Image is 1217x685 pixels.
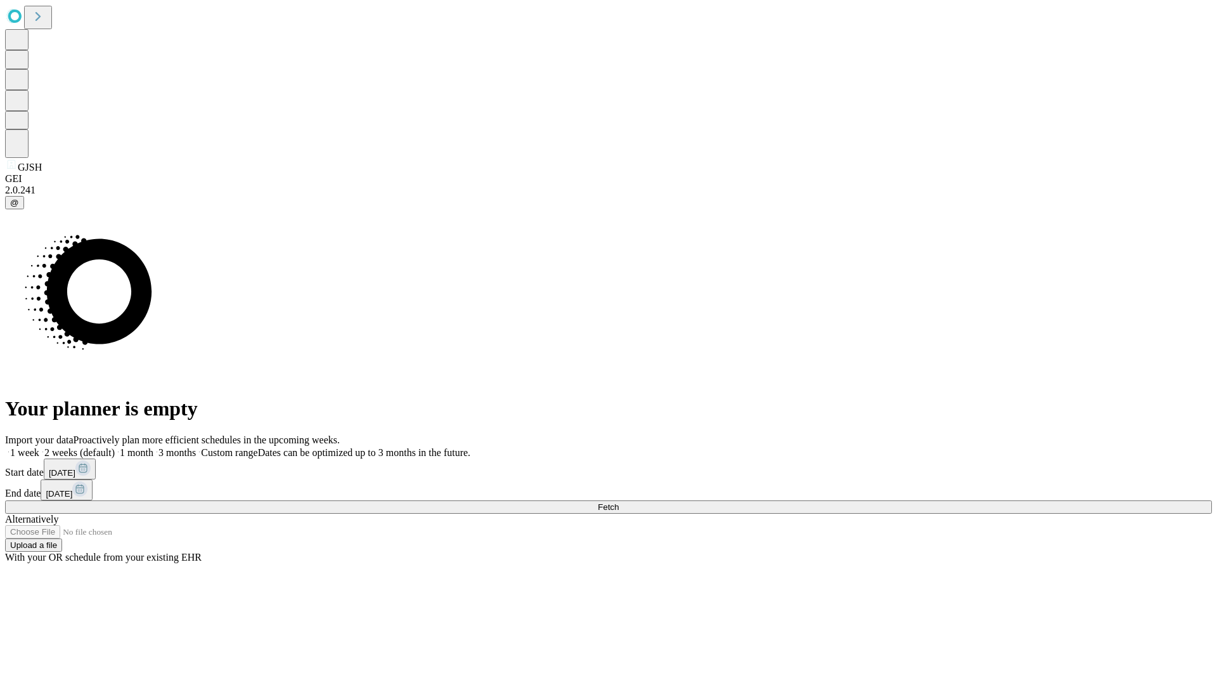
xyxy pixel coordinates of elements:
span: With your OR schedule from your existing EHR [5,552,202,563]
span: 1 week [10,447,39,458]
span: [DATE] [46,489,72,499]
button: [DATE] [44,459,96,480]
span: Alternatively [5,514,58,525]
span: [DATE] [49,468,75,478]
span: Import your data [5,434,74,445]
span: GJSH [18,162,42,173]
div: End date [5,480,1212,500]
span: Dates can be optimized up to 3 months in the future. [258,447,470,458]
button: Upload a file [5,538,62,552]
span: 1 month [120,447,153,458]
span: 3 months [158,447,196,458]
span: Custom range [201,447,257,458]
button: Fetch [5,500,1212,514]
span: Proactively plan more efficient schedules in the upcoming weeks. [74,434,340,445]
button: @ [5,196,24,209]
div: 2.0.241 [5,185,1212,196]
span: 2 weeks (default) [44,447,115,458]
span: Fetch [598,502,619,512]
h1: Your planner is empty [5,397,1212,421]
div: Start date [5,459,1212,480]
button: [DATE] [41,480,93,500]
div: GEI [5,173,1212,185]
span: @ [10,198,19,207]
